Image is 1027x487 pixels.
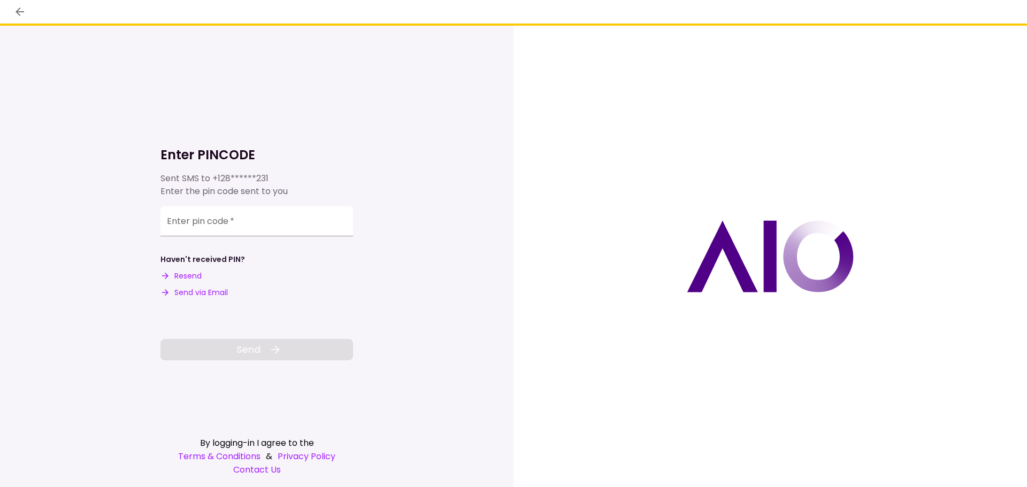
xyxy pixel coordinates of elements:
button: Send via Email [160,287,228,298]
button: Send [160,339,353,360]
button: Resend [160,270,202,282]
img: AIO logo [687,220,854,292]
span: Send [236,342,260,357]
div: By logging-in I agree to the [160,436,353,450]
a: Contact Us [160,463,353,476]
div: & [160,450,353,463]
button: back [11,3,29,21]
div: Haven't received PIN? [160,254,245,265]
div: Sent SMS to Enter the pin code sent to you [160,172,353,198]
a: Privacy Policy [278,450,335,463]
h1: Enter PINCODE [160,146,353,164]
a: Terms & Conditions [178,450,260,463]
